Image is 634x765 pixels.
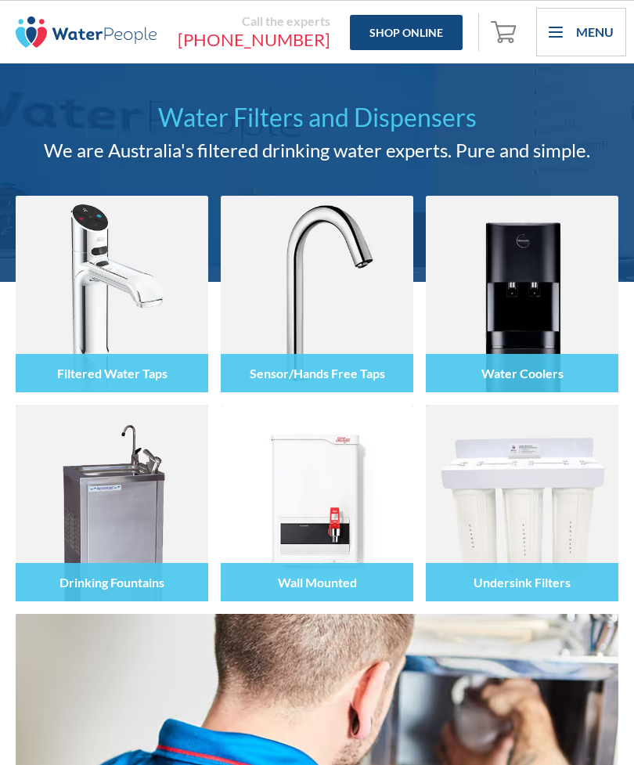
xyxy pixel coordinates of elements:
[576,23,614,41] div: Menu
[59,575,164,590] h4: Drinking Fountains
[350,15,463,50] a: Shop Online
[481,366,564,381] h4: Water Coolers
[172,13,330,29] div: Call the experts
[57,366,168,381] h4: Filtered Water Taps
[278,575,357,590] h4: Wall Mounted
[491,19,521,44] img: shopping cart
[536,8,626,56] div: menu
[16,196,208,392] img: Filtered Water Taps
[16,405,208,601] img: Drinking Fountains
[426,196,618,392] img: Water Coolers
[221,405,413,601] img: Wall Mounted
[221,196,413,392] img: Sensor/Hands Free Taps
[16,16,157,48] img: The Water People
[250,366,385,381] h4: Sensor/Hands Free Taps
[474,575,571,590] h4: Undersink Filters
[487,13,524,51] a: Open cart containing items
[426,405,618,601] img: Undersink Filters
[172,29,330,51] a: [PHONE_NUMBER]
